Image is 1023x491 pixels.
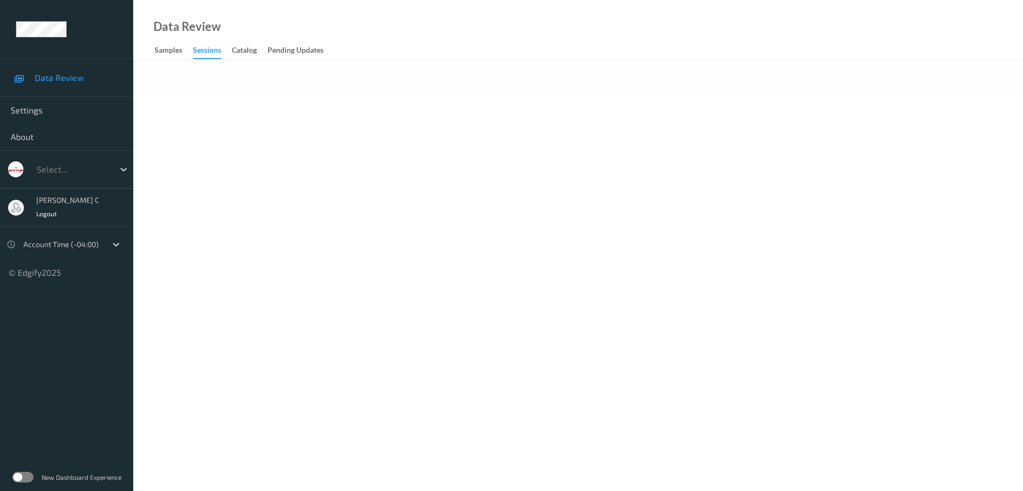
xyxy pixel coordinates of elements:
a: Sessions [193,43,232,59]
div: Sessions [193,45,221,59]
a: Pending Updates [267,43,334,58]
div: Pending Updates [267,45,323,58]
a: Samples [155,43,193,58]
div: Samples [155,45,182,58]
div: Catalog [232,45,257,58]
div: Data Review [153,21,221,32]
a: Catalog [232,43,267,58]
